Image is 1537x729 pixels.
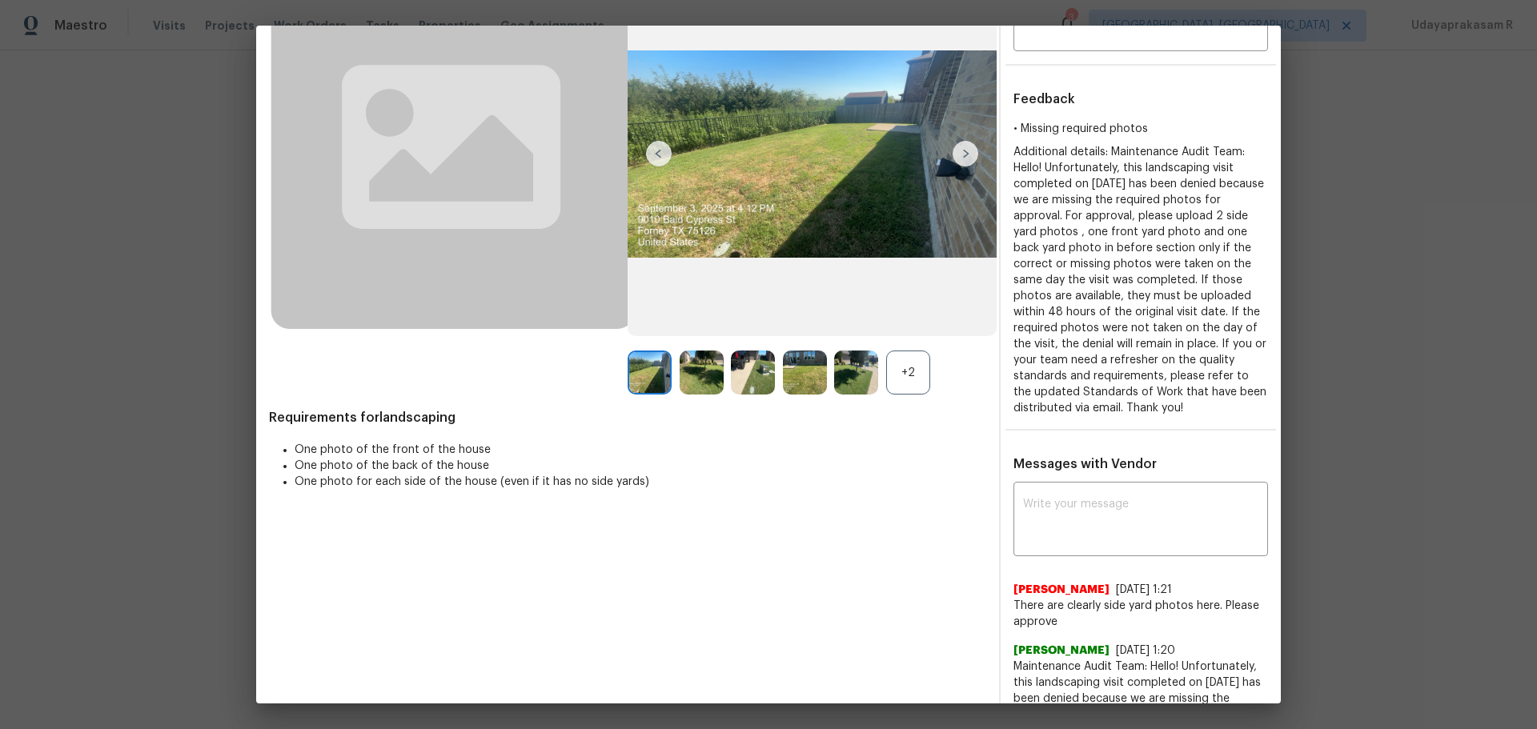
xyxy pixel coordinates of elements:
[646,141,672,166] img: left-chevron-button-url
[953,141,978,166] img: right-chevron-button-url
[1013,93,1075,106] span: Feedback
[1013,643,1110,659] span: [PERSON_NAME]
[295,442,986,458] li: One photo of the front of the house
[886,350,930,395] div: +2
[1013,598,1268,630] span: There are clearly side yard photos here. Please approve
[1013,146,1266,414] span: Additional details: Maintenance Audit Team: Hello! Unfortunately, this landscaping visit complete...
[1013,458,1157,471] span: Messages with Vendor
[1116,584,1172,595] span: [DATE] 1:21
[269,410,986,426] span: Requirements for landscaping
[1116,645,1175,656] span: [DATE] 1:20
[295,474,986,490] li: One photo for each side of the house (even if it has no side yards)
[295,458,986,474] li: One photo of the back of the house
[1013,123,1148,134] span: • Missing required photos
[1013,582,1110,598] span: [PERSON_NAME]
